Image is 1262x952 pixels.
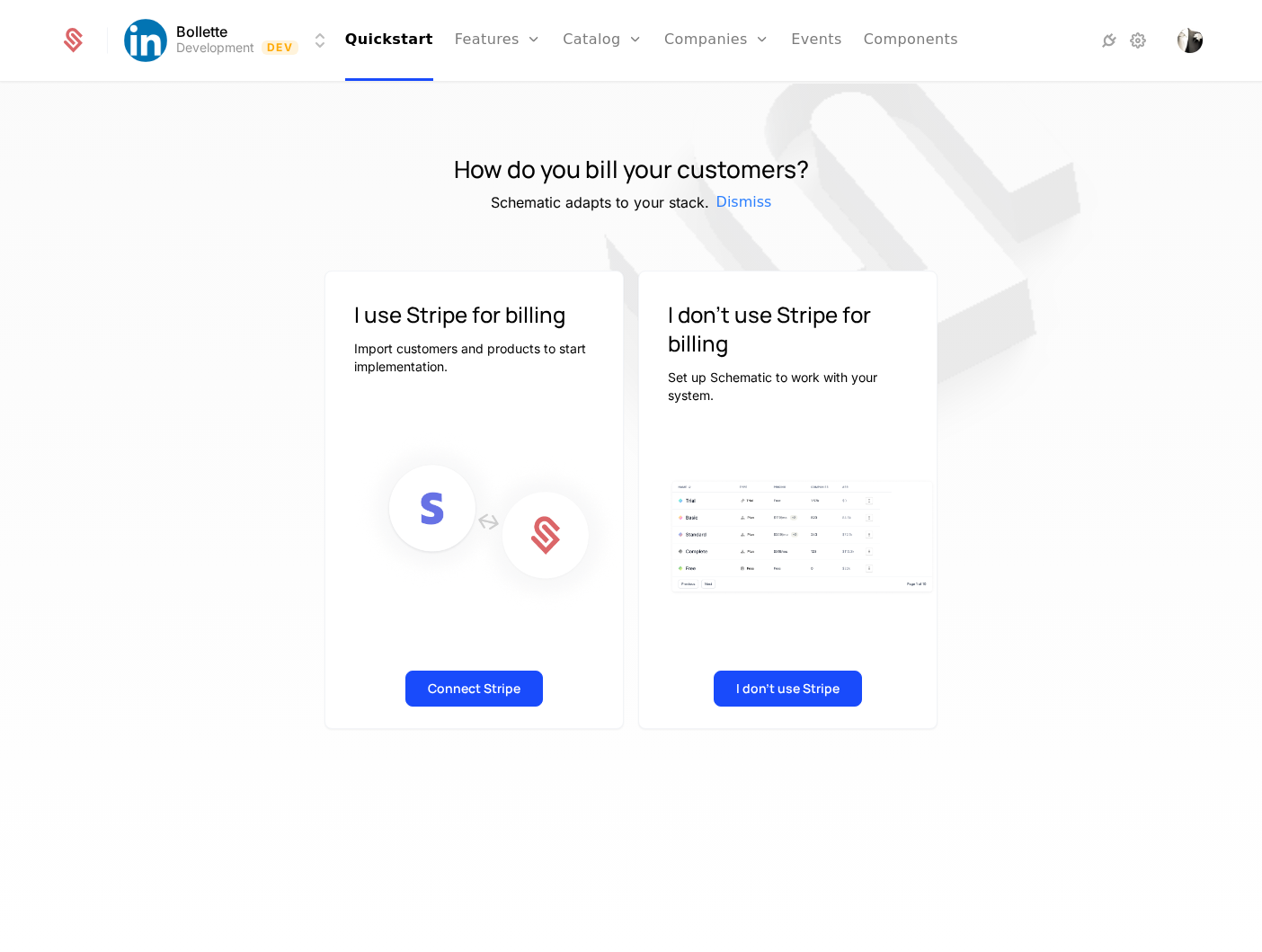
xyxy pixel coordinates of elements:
span: Dismiss [716,191,772,213]
button: Open user button [1178,28,1203,53]
a: Settings [1127,30,1149,51]
button: Select environment [129,21,331,60]
h3: I don't use Stripe for billing [668,300,908,358]
button: Connect Stripe [405,671,543,707]
h5: Schematic adapts to your stack. [491,191,709,213]
h1: How do you bill your customers? [454,156,809,184]
span: Dev [262,40,298,55]
p: Set up Schematic to work with your system. [668,369,908,405]
div: Development [176,39,254,57]
h3: I use Stripe for billing [354,300,594,329]
img: Bollette [124,19,167,62]
img: Connect Stripe to Schematic [354,432,623,614]
img: Plan table [668,477,937,597]
p: Import customers and products to start implementation. [354,340,594,376]
a: Integrations [1098,30,1120,51]
span: Bollette [176,24,227,39]
img: Andrea [1178,28,1203,53]
button: I don't use Stripe [714,671,862,707]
